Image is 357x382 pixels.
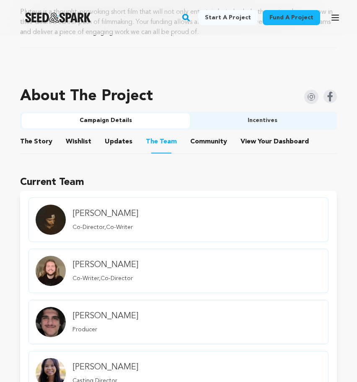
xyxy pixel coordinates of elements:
h4: [PERSON_NAME] [72,361,138,373]
img: Seed&Spark Logo Dark Mode [25,13,91,23]
a: Start a project [198,10,258,25]
a: member.name Profile [28,300,329,344]
button: Incentives [190,113,335,128]
h4: [PERSON_NAME] [72,208,138,220]
p: Producer [72,325,138,334]
span: Updates [105,137,132,147]
a: member.name Profile [28,197,329,242]
span: The [146,137,158,147]
span: Community [190,137,227,147]
span: Your [241,137,310,147]
img: Seed&Spark Facebook Icon [323,90,337,103]
a: member.name Profile [28,249,329,293]
a: Seed&Spark Homepage [25,13,91,23]
img: Team Image [36,205,66,235]
h1: Current Team [20,174,337,191]
h4: [PERSON_NAME] [72,259,138,271]
span: Team [146,137,177,147]
img: Seed&Spark Instagram Icon [304,90,318,104]
span: Story [20,137,52,147]
span: Wishlist [66,137,91,147]
a: ViewYourDashboard [241,137,310,147]
a: Fund a project [263,10,320,25]
span: The [20,137,32,147]
img: Team Image [36,256,66,286]
span: Dashboard [274,137,309,147]
h1: About The Project [20,88,153,105]
p: Co-Director,Co-Writer [72,223,138,231]
h4: [PERSON_NAME] [72,310,138,322]
button: Campaign Details [22,113,190,128]
p: Co-Writer,Co-Director [72,274,138,283]
img: Team Image [36,307,66,337]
